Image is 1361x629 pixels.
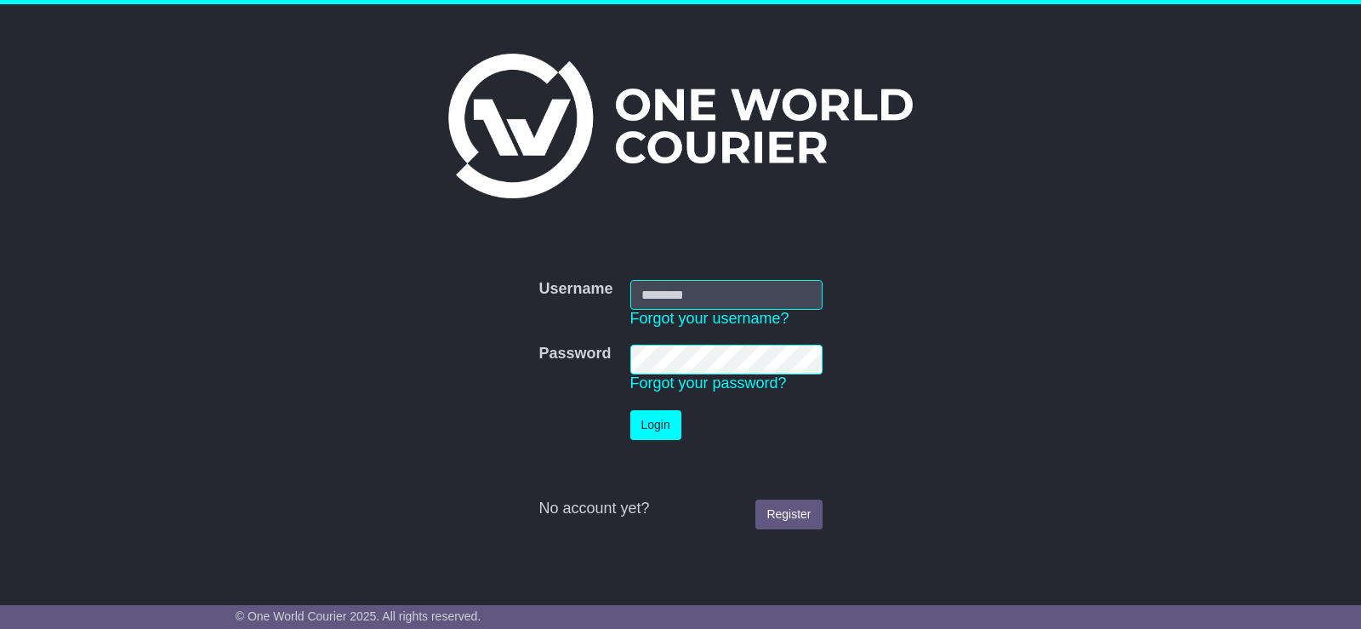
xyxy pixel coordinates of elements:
[448,54,913,198] img: One World
[630,375,787,392] a: Forgot your password?
[538,280,612,299] label: Username
[236,609,481,623] span: © One World Courier 2025. All rights reserved.
[630,310,789,327] a: Forgot your username?
[538,345,611,363] label: Password
[630,410,681,440] button: Login
[538,500,822,518] div: No account yet?
[755,500,822,529] a: Register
